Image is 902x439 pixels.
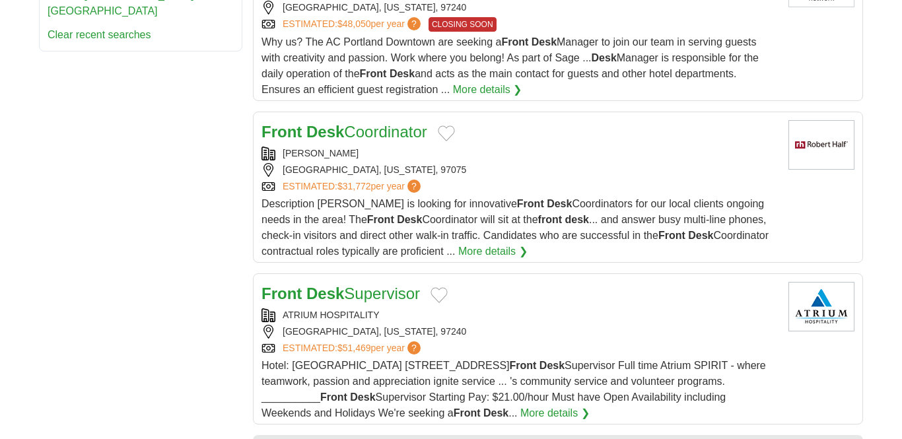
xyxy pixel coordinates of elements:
[261,36,759,95] span: Why us? The AC Portland Downtown are seeking a Manager to join our team in serving guests with cr...
[501,36,528,48] strong: Front
[261,198,769,257] span: Description [PERSON_NAME] is looking for innovative Coordinators for our local clients ongoing ne...
[283,148,359,158] a: [PERSON_NAME]
[261,285,302,302] strong: Front
[407,341,421,355] span: ?
[283,17,423,32] a: ESTIMATED:$48,050per year?
[658,230,685,241] strong: Front
[48,29,151,40] a: Clear recent searches
[458,244,528,259] a: More details ❯
[431,287,448,303] button: Add to favorite jobs
[565,214,588,225] strong: desk
[283,180,423,193] a: ESTIMATED:$31,772per year?
[592,52,617,63] strong: Desk
[337,18,371,29] span: $48,050
[532,36,557,48] strong: Desk
[337,181,371,191] span: $31,772
[283,310,380,320] a: ATRIUM HOSPITALITY
[261,285,420,302] a: Front DeskSupervisor
[788,120,854,170] img: Robert Half logo
[350,391,375,403] strong: Desk
[429,17,497,32] span: CLOSING SOON
[407,180,421,193] span: ?
[520,405,590,421] a: More details ❯
[397,214,422,225] strong: Desk
[547,198,572,209] strong: Desk
[539,360,565,371] strong: Desk
[483,407,508,419] strong: Desk
[438,125,455,141] button: Add to favorite jobs
[510,360,537,371] strong: Front
[261,325,778,339] div: [GEOGRAPHIC_DATA], [US_STATE], 97240
[538,214,562,225] strong: front
[788,282,854,331] img: Atrium Hospitality logo
[453,82,522,98] a: More details ❯
[283,341,423,355] a: ESTIMATED:$51,469per year?
[320,391,347,403] strong: Front
[261,123,302,141] strong: Front
[360,68,387,79] strong: Front
[306,123,344,141] strong: Desk
[306,285,344,302] strong: Desk
[261,163,778,177] div: [GEOGRAPHIC_DATA], [US_STATE], 97075
[390,68,415,79] strong: Desk
[261,123,427,141] a: Front DeskCoordinator
[407,17,421,30] span: ?
[517,198,544,209] strong: Front
[337,343,371,353] span: $51,469
[688,230,713,241] strong: Desk
[454,407,481,419] strong: Front
[261,360,766,419] span: Hotel: [GEOGRAPHIC_DATA] [STREET_ADDRESS] Supervisor Full time Atrium SPIRIT - where teamwork, pa...
[367,214,394,225] strong: Front
[261,1,778,15] div: [GEOGRAPHIC_DATA], [US_STATE], 97240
